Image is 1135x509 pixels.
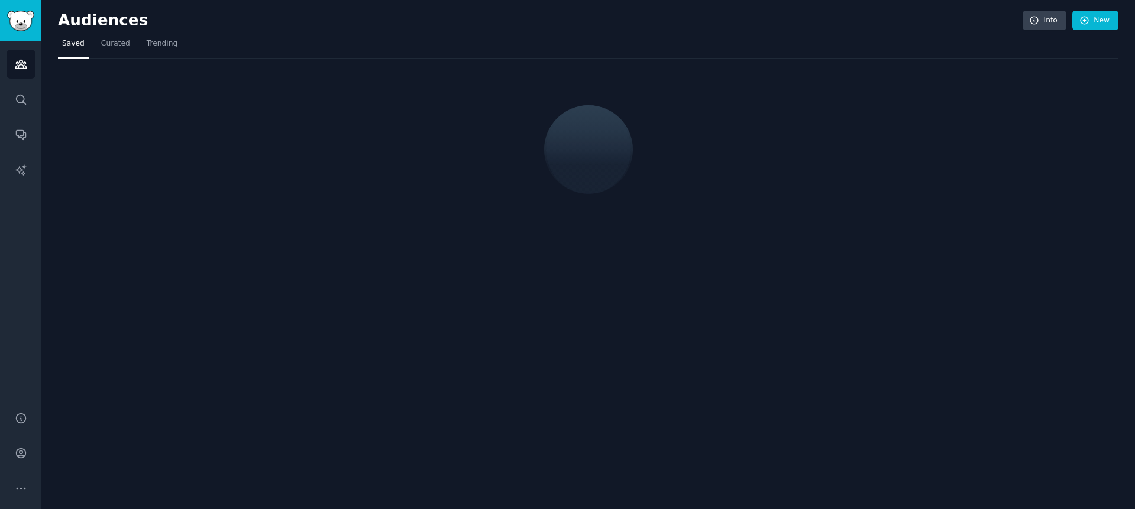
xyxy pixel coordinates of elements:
[62,38,85,49] span: Saved
[97,34,134,59] a: Curated
[58,11,1023,30] h2: Audiences
[7,11,34,31] img: GummySearch logo
[147,38,177,49] span: Trending
[143,34,182,59] a: Trending
[58,34,89,59] a: Saved
[1023,11,1066,31] a: Info
[101,38,130,49] span: Curated
[1072,11,1118,31] a: New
